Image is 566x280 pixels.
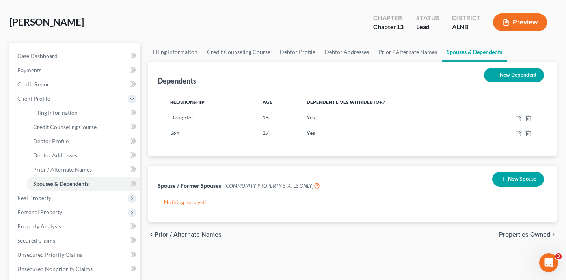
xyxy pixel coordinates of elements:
[539,253,558,272] iframe: Intercom live chat
[33,138,69,144] span: Debtor Profile
[155,231,222,238] span: Prior / Alternate Names
[499,231,550,238] span: Properties Owned
[148,43,202,62] a: Filing Information
[33,123,97,130] span: Credit Counseling Course
[493,13,547,31] button: Preview
[17,81,51,88] span: Credit Report
[555,253,562,259] span: 3
[11,262,140,276] a: Unsecured Nonpriority Claims
[33,152,77,159] span: Debtor Addresses
[27,177,140,191] a: Spouses & Dependents
[300,110,478,125] td: Yes
[11,233,140,248] a: Secured Claims
[27,148,140,162] a: Debtor Addresses
[17,209,62,215] span: Personal Property
[33,180,89,187] span: Spouses & Dependents
[27,120,140,134] a: Credit Counseling Course
[373,22,404,32] div: Chapter
[158,182,221,189] span: Spouse / Former Spouses
[17,265,93,272] span: Unsecured Nonpriority Claims
[550,231,557,238] i: chevron_right
[202,43,275,62] a: Credit Counseling Course
[224,183,320,189] span: (COMMUNITY PROPERTY STATES ONLY)
[148,231,222,238] button: chevron_left Prior / Alternate Names
[164,110,256,125] td: Daughter
[148,231,155,238] i: chevron_left
[11,63,140,77] a: Payments
[158,76,196,86] div: Dependents
[256,125,300,140] td: 17
[11,219,140,233] a: Property Analysis
[164,125,256,140] td: Son
[397,23,404,30] span: 13
[416,22,439,32] div: Lead
[11,49,140,63] a: Case Dashboard
[416,13,439,22] div: Status
[11,77,140,91] a: Credit Report
[33,109,78,116] span: Filing Information
[164,94,256,110] th: Relationship
[256,110,300,125] td: 18
[320,43,374,62] a: Debtor Addresses
[11,248,140,262] a: Unsecured Priority Claims
[499,231,557,238] button: Properties Owned chevron_right
[452,13,480,22] div: District
[484,68,544,82] button: New Dependent
[164,198,541,206] p: Nothing here yet!
[33,166,92,173] span: Prior / Alternate Names
[300,94,478,110] th: Dependent lives with debtor?
[17,251,82,258] span: Unsecured Priority Claims
[256,94,300,110] th: Age
[27,162,140,177] a: Prior / Alternate Names
[17,95,50,102] span: Client Profile
[17,194,51,201] span: Real Property
[27,106,140,120] a: Filing Information
[452,22,480,32] div: ALNB
[17,67,41,73] span: Payments
[373,13,404,22] div: Chapter
[374,43,442,62] a: Prior / Alternate Names
[275,43,320,62] a: Debtor Profile
[9,16,84,28] span: [PERSON_NAME]
[17,223,61,230] span: Property Analysis
[17,52,58,59] span: Case Dashboard
[27,134,140,148] a: Debtor Profile
[492,172,544,187] button: New Spouse
[442,43,507,62] a: Spouses & Dependents
[17,237,55,244] span: Secured Claims
[300,125,478,140] td: Yes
